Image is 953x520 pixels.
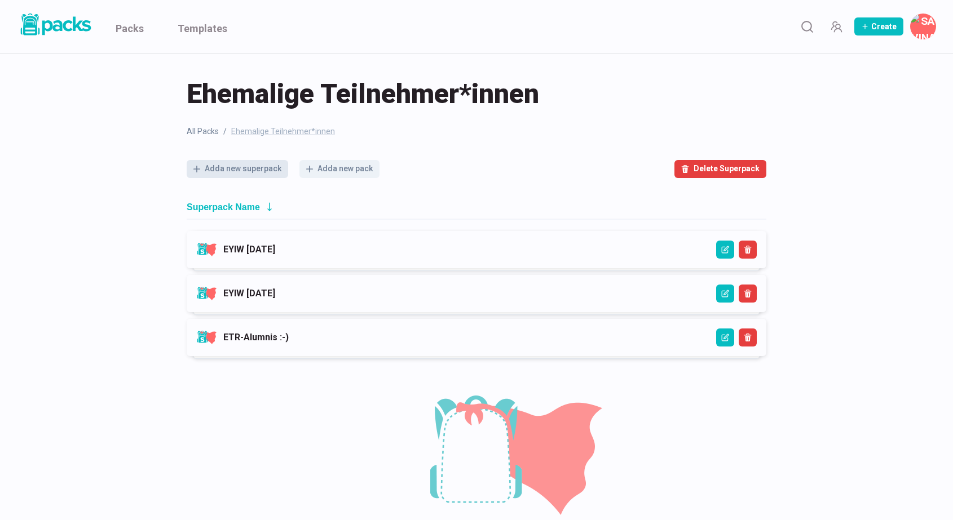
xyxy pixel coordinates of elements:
[187,126,219,137] a: All Packs
[910,14,936,39] button: Savina Tilmann
[299,160,380,178] button: Adda new pack
[231,126,335,137] span: Ehemalige Teilnehmer*innen
[223,126,227,137] span: /
[17,11,93,42] a: Packs logo
[739,241,757,259] button: Delete Superpack
[854,17,903,35] button: Create Pack
[825,15,848,38] button: Manage Team Invites
[716,285,734,303] button: Edit
[716,241,734,259] button: Edit
[430,395,602,515] img: Empty Superpack
[739,328,757,346] button: Delete Superpack
[187,160,288,178] button: Adda new superpack
[17,11,93,38] img: Packs logo
[739,285,757,303] button: Delete Superpack
[187,202,260,212] h2: Superpack Name
[716,328,734,346] button: Edit
[187,76,539,112] span: Ehemalige Teilnehmer*innen
[187,126,766,137] nav: breadcrumb
[674,160,766,178] button: Delete Superpack
[796,15,818,38] button: Search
